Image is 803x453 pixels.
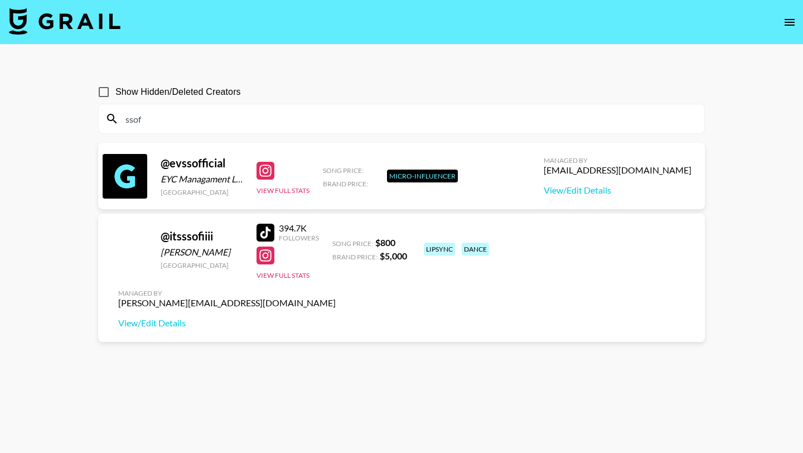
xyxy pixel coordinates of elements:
[424,243,455,256] div: lipsync
[161,261,243,269] div: [GEOGRAPHIC_DATA]
[161,188,243,196] div: [GEOGRAPHIC_DATA]
[161,174,243,185] div: EYC Managament Ltd
[161,156,243,170] div: @ evssofficial
[380,250,407,261] strong: $ 5,000
[257,271,309,279] button: View Full Stats
[332,253,378,261] span: Brand Price:
[9,8,120,35] img: Grail Talent
[161,229,243,243] div: @ itsssofiiii
[387,170,458,182] div: Micro-Influencer
[375,237,395,248] strong: $ 800
[544,165,691,176] div: [EMAIL_ADDRESS][DOMAIN_NAME]
[323,180,368,188] span: Brand Price:
[462,243,489,256] div: dance
[279,234,319,242] div: Followers
[332,239,373,248] span: Song Price:
[118,289,336,297] div: Managed By
[161,247,243,258] div: [PERSON_NAME]
[279,223,319,234] div: 394.7K
[778,11,801,33] button: open drawer
[323,166,364,175] span: Song Price:
[544,156,691,165] div: Managed By
[118,297,336,309] div: [PERSON_NAME][EMAIL_ADDRESS][DOMAIN_NAME]
[119,110,698,128] input: Search by User Name
[257,186,309,195] button: View Full Stats
[115,85,241,99] span: Show Hidden/Deleted Creators
[118,317,336,329] a: View/Edit Details
[544,185,691,196] a: View/Edit Details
